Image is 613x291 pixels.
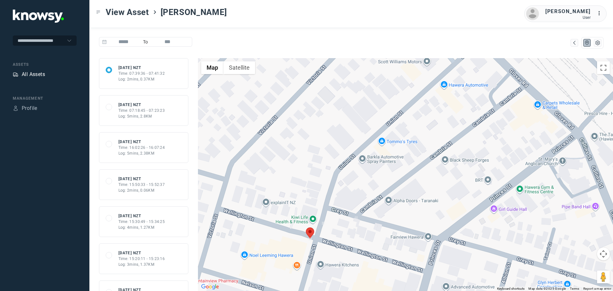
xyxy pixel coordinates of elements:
div: User [545,15,591,20]
div: [DATE] NZT [118,176,165,182]
div: Time: 15:20:11 - 15:23:16 [118,256,165,262]
div: Toggle Menu [96,10,101,14]
div: Map [571,40,577,46]
div: [DATE] NZT [118,65,165,71]
div: Assets [13,62,77,67]
a: ProfileProfile [13,104,37,112]
div: Time: 07:18:45 - 07:23:23 [118,108,165,113]
a: Report a map error [583,287,611,290]
div: Time: 16:02:26 - 16:07:24 [118,145,165,150]
div: Log: 4mins, 1.27KM [118,225,165,230]
div: > [152,10,157,15]
div: Time: 15:50:33 - 15:52:37 [118,182,165,188]
span: View Asset [106,6,149,18]
button: Drag Pegman onto the map to open Street View [597,271,610,283]
div: All Assets [22,71,45,78]
button: Show street map [201,61,223,74]
div: [DATE] NZT [118,250,165,256]
a: Terms (opens in new tab) [570,287,579,290]
img: Application Logo [13,10,64,23]
button: Map camera controls [597,248,610,260]
div: [DATE] NZT [118,213,165,219]
div: [PERSON_NAME] [545,8,591,15]
div: Map [584,40,590,46]
tspan: ... [597,11,604,16]
div: : [597,10,605,18]
span: [PERSON_NAME] [161,6,227,18]
div: Log: 5mins, 2.38KM [118,150,165,156]
div: Management [13,96,77,101]
button: Keyboard shortcuts [497,287,525,291]
span: Map data ©2025 Google [528,287,566,290]
img: avatar.png [526,7,539,20]
div: [DATE] NZT [118,102,165,108]
button: Show satellite imagery [223,61,255,74]
a: AssetsAll Assets [13,71,45,78]
div: Assets [13,72,19,77]
div: Profile [13,105,19,111]
div: Log: 2mins, 0.37KM [118,76,165,82]
div: Log: 3mins, 1.37KM [118,262,165,267]
button: Toggle fullscreen view [597,61,610,74]
div: Profile [22,104,37,112]
div: Time: 15:30:49 - 15:34:25 [118,219,165,225]
div: Log: 5mins, 2.8KM [118,113,165,119]
span: To [140,37,151,47]
div: Log: 2mins, 0.06KM [118,188,165,193]
img: Google [200,283,221,291]
div: : [597,10,605,17]
a: Open this area in Google Maps (opens a new window) [200,283,221,291]
div: Time: 07:39:36 - 07:41:32 [118,71,165,76]
div: [DATE] NZT [118,139,165,145]
div: List [595,40,601,46]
